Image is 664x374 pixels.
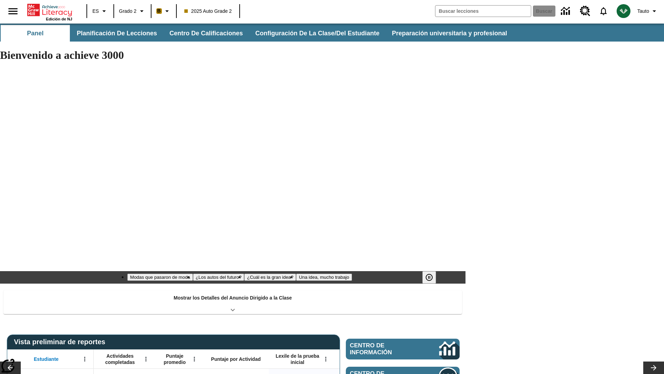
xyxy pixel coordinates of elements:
[635,5,661,17] button: Perfil/Configuración
[350,342,415,356] span: Centro de información
[346,339,460,359] a: Centro de información
[127,274,193,281] button: Diapositiva 1 Modas que pasaron de moda
[422,271,436,284] button: Pausar
[211,356,260,362] span: Puntaje por Actividad
[3,1,23,21] button: Abrir el menú lateral
[386,25,513,42] button: Preparación universitaria y profesional
[422,271,443,284] div: Pausar
[158,353,191,365] span: Puntaje promedio
[34,356,59,362] span: Estudiante
[164,25,248,42] button: Centro de calificaciones
[612,2,635,20] button: Escoja un nuevo avatar
[637,8,649,15] span: Tauto
[244,274,296,281] button: Diapositiva 3 ¿Cuál es la gran idea?
[594,2,612,20] a: Notificaciones
[296,274,352,281] button: Diapositiva 4 Una idea, mucho trabajo
[576,2,594,20] a: Centro de recursos, Se abrirá en una pestaña nueva.
[97,353,143,365] span: Actividades completadas
[119,8,137,15] span: Grado 2
[189,354,200,364] button: Abrir menú
[157,7,161,15] span: B
[643,362,664,374] button: Carrusel de lecciones, seguir
[617,4,630,18] img: avatar image
[27,2,72,21] div: Portada
[116,5,149,17] button: Grado: Grado 2, Elige un grado
[435,6,531,17] input: Buscar campo
[92,8,99,15] span: ES
[272,353,323,365] span: Lexile de la prueba inicial
[1,25,70,42] button: Panel
[46,17,72,21] span: Edición de NJ
[141,354,151,364] button: Abrir menú
[321,354,331,364] button: Abrir menú
[557,2,576,21] a: Centro de información
[3,290,462,314] div: Mostrar los Detalles del Anuncio Dirigido a la Clase
[80,354,90,364] button: Abrir menú
[193,274,245,281] button: Diapositiva 2 ¿Los autos del futuro?
[89,5,111,17] button: Lenguaje: ES, Selecciona un idioma
[27,3,72,17] a: Portada
[14,338,109,346] span: Vista preliminar de reportes
[174,294,292,302] p: Mostrar los Detalles del Anuncio Dirigido a la Clase
[184,8,232,15] span: 2025 Auto Grade 2
[154,5,174,17] button: Boost El color de la clase es anaranjado claro. Cambiar el color de la clase.
[250,25,385,42] button: Configuración de la clase/del estudiante
[71,25,163,42] button: Planificación de lecciones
